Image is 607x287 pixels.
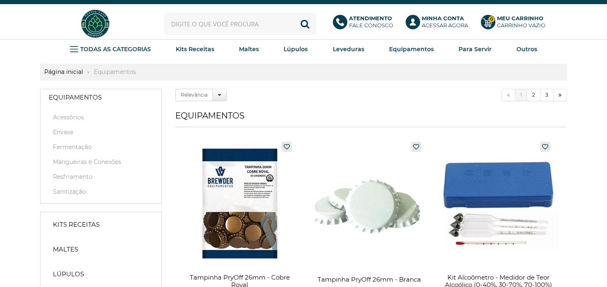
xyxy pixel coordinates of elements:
[422,15,464,21] b: Minha Conta
[53,245,78,254] strong: Maltes
[516,43,537,55] a: Outros
[516,45,537,53] strong: Outros
[45,241,157,258] a: Maltes
[540,89,554,101] a: 3
[333,15,398,33] a: AtendimentoFale conosco
[333,45,364,53] strong: Leveduras
[49,158,153,166] a: Mangueiras e Conexões
[284,45,308,53] strong: Lúpulos
[488,16,495,23] strong: 0
[294,12,316,35] button: Buscar
[515,89,527,101] a: 1
[333,43,364,55] a: Leveduras
[422,15,468,29] p: Acessar agora
[40,68,87,76] a: Página inicial
[49,143,153,151] a: Fermentação
[49,173,153,181] a: Resfriamento
[53,221,100,229] strong: Kits Receitas
[284,43,308,55] a: Lúpulos
[164,12,316,35] input: Digite o que você procura
[80,45,151,53] strong: TODAS AS CATEGORIAS
[406,15,473,33] a: Minha ContaAcessar agora
[80,8,111,39] img: Hopfen Haus BrewShop
[175,111,567,127] h1: Equipamentos
[45,266,157,282] a: Lúpulos
[389,43,434,55] a: Equipamentos
[497,22,545,29] div: Carrinho Vazio
[53,270,84,278] strong: Lúpulos
[176,45,214,53] strong: Kits Receitas
[176,43,214,55] a: Kits Receitas
[349,15,393,29] p: Fale conosco
[459,43,492,55] a: Para Servir
[389,45,434,53] strong: Equipamentos
[70,43,151,55] a: TODAS AS CATEGORIAS
[49,187,153,196] a: Sanitização
[459,45,492,53] strong: Para Servir
[49,128,153,136] a: Envase
[497,15,543,21] b: Meu Carrinho
[45,216,157,233] a: Kits Receitas
[175,89,213,101] label: Relevância
[41,89,161,106] a: Equipamentos
[239,43,259,55] a: Maltes
[49,113,153,121] a: Acessórios
[90,68,140,76] strong: Equipamentos
[349,15,392,21] b: Atendimento
[49,93,102,102] strong: Equipamentos
[239,45,259,53] strong: Maltes
[527,89,540,101] a: 2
